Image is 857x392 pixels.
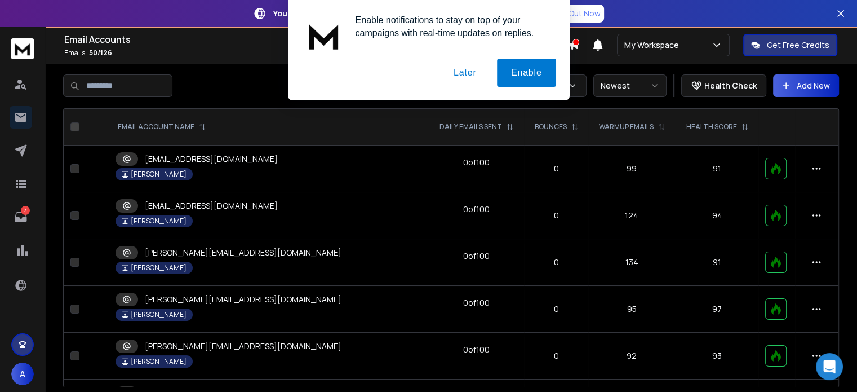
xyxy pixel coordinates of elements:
[463,204,490,215] div: 0 of 100
[11,363,34,385] button: A
[439,122,502,131] p: DAILY EMAILS SENT
[588,239,676,286] td: 134
[588,192,676,239] td: 124
[531,350,581,362] p: 0
[676,286,759,333] td: 97
[463,157,490,168] div: 0 of 100
[676,333,759,380] td: 93
[463,344,490,355] div: 0 of 100
[118,122,206,131] div: EMAIL ACCOUNT NAME
[463,297,490,309] div: 0 of 100
[145,294,341,305] p: [PERSON_NAME][EMAIL_ADDRESS][DOMAIN_NAME]
[531,303,581,315] p: 0
[599,122,654,131] p: WARMUP EMAILS
[531,257,581,268] p: 0
[439,59,490,87] button: Later
[463,250,490,262] div: 0 of 100
[21,206,30,215] p: 3
[131,263,187,272] p: [PERSON_NAME]
[131,357,187,366] p: [PERSON_NAME]
[816,353,843,380] div: Open Intercom Messenger
[301,14,347,59] img: notification icon
[531,210,581,221] p: 0
[676,192,759,239] td: 94
[131,217,187,226] p: [PERSON_NAME]
[10,206,32,228] a: 3
[145,341,341,352] p: [PERSON_NAME][EMAIL_ADDRESS][DOMAIN_NAME]
[531,163,581,174] p: 0
[588,286,676,333] td: 95
[535,122,567,131] p: BOUNCES
[676,146,759,192] td: 91
[145,200,278,212] p: [EMAIL_ADDRESS][DOMAIN_NAME]
[497,59,556,87] button: Enable
[145,247,341,258] p: [PERSON_NAME][EMAIL_ADDRESS][DOMAIN_NAME]
[686,122,737,131] p: HEALTH SCORE
[131,170,187,179] p: [PERSON_NAME]
[145,153,278,165] p: [EMAIL_ADDRESS][DOMAIN_NAME]
[588,146,676,192] td: 99
[131,310,187,319] p: [PERSON_NAME]
[347,14,556,39] div: Enable notifications to stay on top of your campaigns with real-time updates on replies.
[676,239,759,286] td: 91
[588,333,676,380] td: 92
